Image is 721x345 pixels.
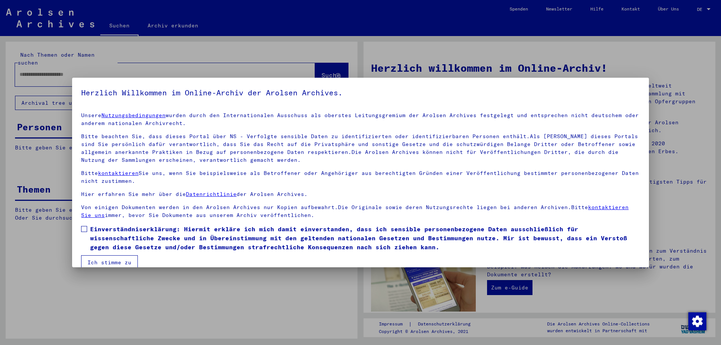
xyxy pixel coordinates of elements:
[81,203,640,219] p: Von einigen Dokumenten werden in den Arolsen Archives nur Kopien aufbewahrt.Die Originale sowie d...
[81,204,629,218] a: kontaktieren Sie uns
[81,255,138,270] button: Ich stimme zu
[81,190,640,198] p: Hier erfahren Sie mehr über die der Arolsen Archives.
[81,111,640,127] p: Unsere wurden durch den Internationalen Ausschuss als oberstes Leitungsgremium der Arolsen Archiv...
[81,87,640,99] h5: Herzlich Willkommen im Online-Archiv der Arolsen Archives.
[90,224,640,252] span: Einverständniserklärung: Hiermit erkläre ich mich damit einverstanden, dass ich sensible personen...
[186,191,237,197] a: Datenrichtlinie
[98,170,139,176] a: kontaktieren
[81,133,640,164] p: Bitte beachten Sie, dass dieses Portal über NS - Verfolgte sensible Daten zu identifizierten oder...
[101,112,166,119] a: Nutzungsbedingungen
[688,312,706,330] img: Zustimmung ändern
[81,169,640,185] p: Bitte Sie uns, wenn Sie beispielsweise als Betroffener oder Angehöriger aus berechtigten Gründen ...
